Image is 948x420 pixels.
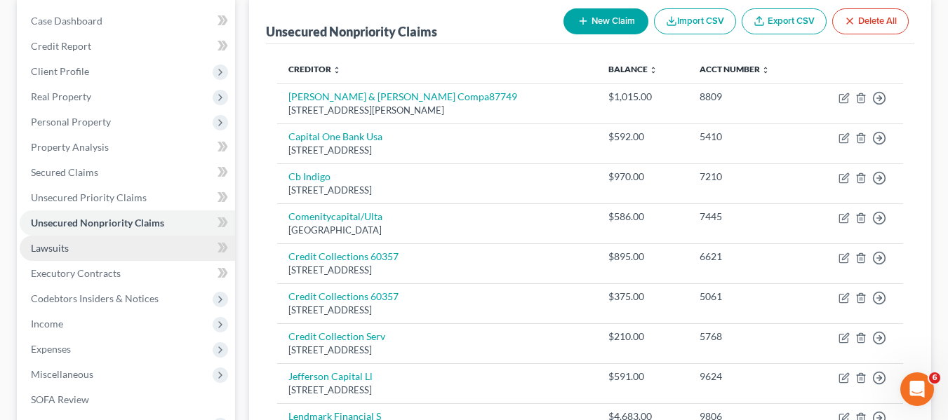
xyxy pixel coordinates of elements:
[288,290,399,302] a: Credit Collections 60357
[288,64,341,74] a: Creditor unfold_more
[608,170,677,184] div: $970.00
[700,250,795,264] div: 6621
[20,261,235,286] a: Executory Contracts
[288,170,331,182] a: Cb Indigo
[31,267,121,279] span: Executory Contracts
[31,116,111,128] span: Personal Property
[608,330,677,344] div: $210.00
[608,370,677,384] div: $591.00
[929,372,940,384] span: 6
[608,130,677,144] div: $592.00
[31,191,147,203] span: Unsecured Priority Claims
[266,23,437,40] div: Unsecured Nonpriority Claims
[31,318,63,330] span: Income
[20,387,235,412] a: SOFA Review
[700,290,795,304] div: 5061
[20,210,235,236] a: Unsecured Nonpriority Claims
[900,372,934,406] iframe: Intercom live chat
[31,15,102,27] span: Case Dashboard
[31,65,89,77] span: Client Profile
[20,34,235,59] a: Credit Report
[700,130,795,144] div: 5410
[700,330,795,344] div: 5768
[288,144,586,157] div: [STREET_ADDRESS]
[288,130,382,142] a: Capital One Bank Usa
[700,90,795,104] div: 8809
[288,330,385,342] a: Credit Collection Serv
[649,66,657,74] i: unfold_more
[288,184,586,197] div: [STREET_ADDRESS]
[832,8,909,34] button: Delete All
[31,292,159,304] span: Codebtors Insiders & Notices
[288,264,586,277] div: [STREET_ADDRESS]
[288,224,586,237] div: [GEOGRAPHIC_DATA]
[288,384,586,397] div: [STREET_ADDRESS]
[742,8,827,34] a: Export CSV
[654,8,736,34] button: Import CSV
[31,242,69,254] span: Lawsuits
[31,217,164,229] span: Unsecured Nonpriority Claims
[20,8,235,34] a: Case Dashboard
[608,90,677,104] div: $1,015.00
[761,66,770,74] i: unfold_more
[608,250,677,264] div: $895.00
[608,210,677,224] div: $586.00
[288,344,586,357] div: [STREET_ADDRESS]
[288,210,382,222] a: Comenitycapital/Ulta
[700,64,770,74] a: Acct Number unfold_more
[288,104,586,117] div: [STREET_ADDRESS][PERSON_NAME]
[288,370,373,382] a: Jefferson Capital Ll
[31,393,89,405] span: SOFA Review
[31,368,93,380] span: Miscellaneous
[31,166,98,178] span: Secured Claims
[31,343,71,355] span: Expenses
[20,236,235,261] a: Lawsuits
[700,170,795,184] div: 7210
[31,40,91,52] span: Credit Report
[31,90,91,102] span: Real Property
[700,210,795,224] div: 7445
[608,290,677,304] div: $375.00
[31,141,109,153] span: Property Analysis
[608,64,657,74] a: Balance unfold_more
[288,90,517,102] a: [PERSON_NAME] & [PERSON_NAME] Compa87749
[288,304,586,317] div: [STREET_ADDRESS]
[20,160,235,185] a: Secured Claims
[700,370,795,384] div: 9624
[20,185,235,210] a: Unsecured Priority Claims
[20,135,235,160] a: Property Analysis
[563,8,648,34] button: New Claim
[333,66,341,74] i: unfold_more
[288,250,399,262] a: Credit Collections 60357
